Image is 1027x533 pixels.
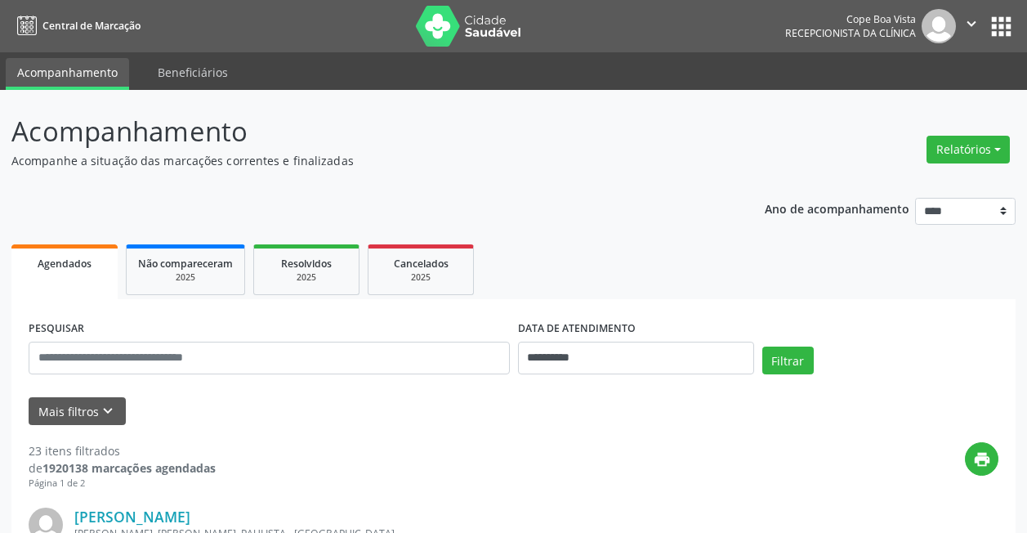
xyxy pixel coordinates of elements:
a: Beneficiários [146,58,239,87]
strong: 1920138 marcações agendadas [42,460,216,476]
i:  [962,15,980,33]
span: Central de Marcação [42,19,141,33]
span: Recepcionista da clínica [785,26,916,40]
p: Acompanhe a situação das marcações correntes e finalizadas [11,152,714,169]
span: Cancelados [394,257,449,271]
button: print [965,442,998,476]
label: DATA DE ATENDIMENTO [518,316,636,342]
div: 2025 [380,271,462,284]
a: Acompanhamento [6,58,129,90]
button: Filtrar [762,347,814,374]
a: [PERSON_NAME] [74,508,190,526]
button: Relatórios [927,136,1010,163]
button: apps [987,12,1016,41]
button:  [956,9,987,43]
div: 2025 [138,271,233,284]
p: Acompanhamento [11,111,714,152]
i: keyboard_arrow_down [99,402,117,420]
span: Não compareceram [138,257,233,271]
span: Agendados [38,257,92,271]
i: print [973,450,991,468]
div: de [29,459,216,477]
img: img [922,9,956,43]
p: Ano de acompanhamento [765,198,909,218]
button: Mais filtroskeyboard_arrow_down [29,397,126,426]
div: Página 1 de 2 [29,477,216,490]
label: PESQUISAR [29,316,84,342]
span: Resolvidos [281,257,332,271]
div: 2025 [266,271,347,284]
div: 23 itens filtrados [29,442,216,459]
a: Central de Marcação [11,12,141,39]
div: Cope Boa Vista [785,12,916,26]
